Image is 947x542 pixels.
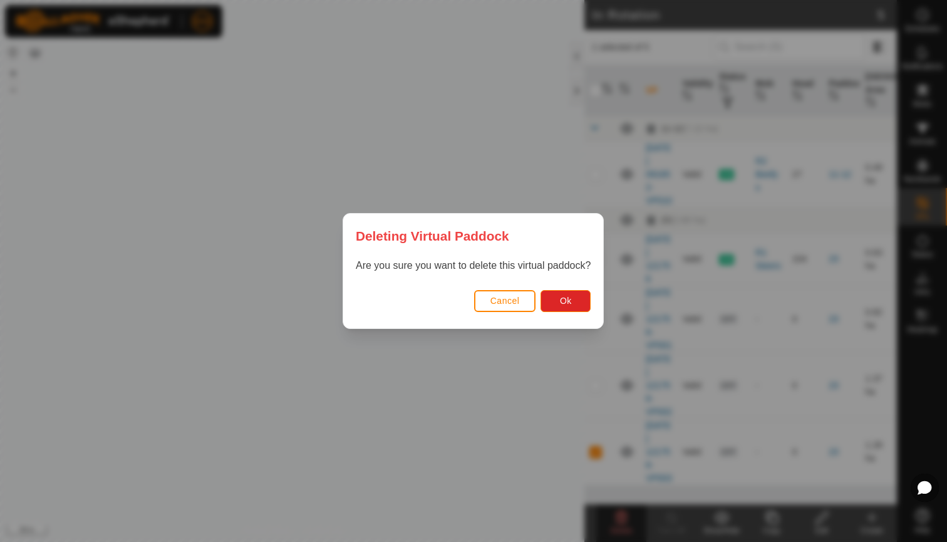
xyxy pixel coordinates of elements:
p: Are you sure you want to delete this virtual paddock? [356,258,591,273]
button: Ok [541,290,591,312]
span: Deleting Virtual Paddock [356,226,509,246]
button: Cancel [474,290,536,312]
span: Cancel [490,296,520,306]
span: Ok [560,296,572,306]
